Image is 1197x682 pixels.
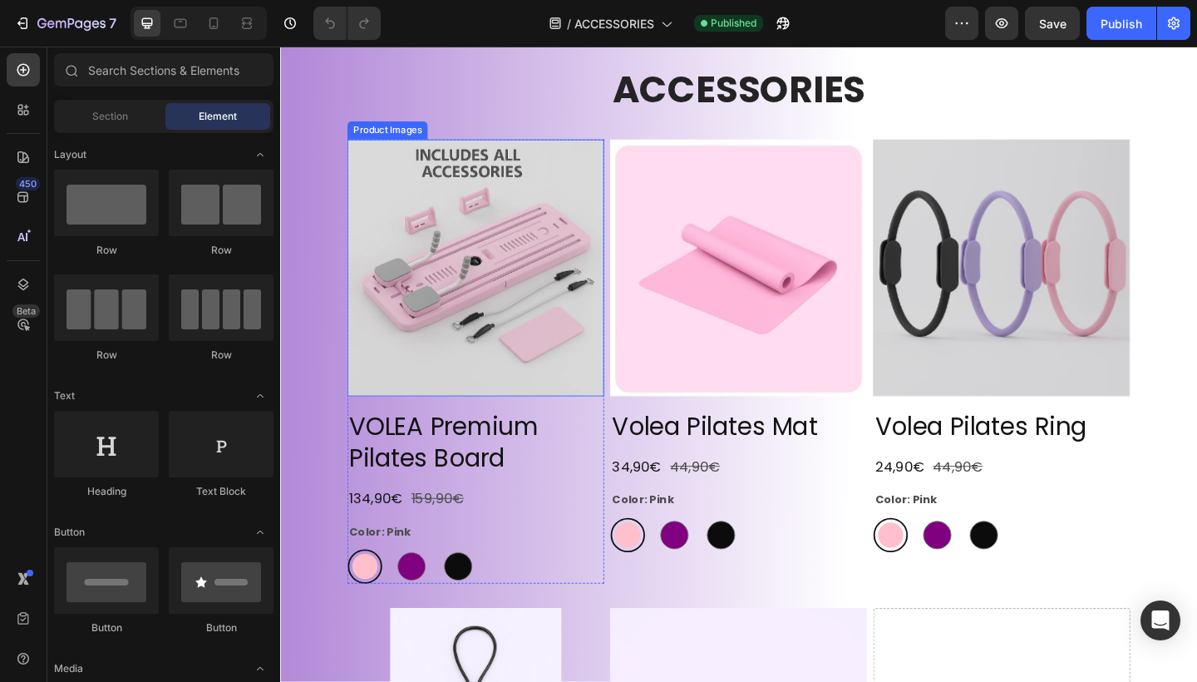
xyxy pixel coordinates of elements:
button: Publish [1086,7,1156,40]
a: VOLEA Premium Pilates Board [73,101,352,381]
input: Search Sections & Elements [54,53,273,86]
legend: Color: Pink [359,482,430,506]
span: Toggle open [247,519,273,546]
span: Media [54,661,83,676]
span: Toggle open [247,655,273,682]
button: Save [1025,7,1080,40]
div: 44,90€ [422,446,480,468]
div: Row [169,243,273,258]
span: ACCESSORIES [574,15,654,32]
div: 450 [16,177,40,190]
img: VOLEA PILATES RING [645,101,924,381]
span: Section [92,109,128,124]
h1: Volea Pilates Mat [359,394,638,432]
span: Text [54,388,75,403]
span: Save [1039,17,1066,31]
span: Published [711,16,756,31]
a: Volea Pilates Mat [359,101,638,381]
div: 34,90€ [359,446,416,468]
span: Layout [54,147,86,162]
p: 7 [109,13,116,33]
div: Heading [54,484,159,499]
h1: Volea Pilates Ring [645,394,924,432]
div: Beta [12,304,40,318]
div: Button [169,620,273,635]
div: Row [54,348,159,363]
span: Toggle open [247,141,273,168]
div: Text Block [169,484,273,499]
span: / [567,15,571,32]
div: Publish [1101,15,1142,32]
iframe: Design area [280,47,1197,682]
div: 134,90€ [73,481,134,503]
div: Undo/Redo [313,7,381,40]
h1: VOLEA Premium Pilates Board [73,394,352,467]
div: 159,90€ [140,481,201,503]
div: 44,90€ [708,446,766,468]
h2: ACCESSORIES [73,20,924,75]
span: Button [54,525,85,540]
span: Element [199,109,237,124]
img: VOLEA PILATES BOARD - PINK [73,101,352,381]
div: Row [54,243,159,258]
div: Row [169,348,273,363]
legend: Color: Pink [73,516,144,541]
div: 24,90€ [645,446,702,468]
div: Product Images [76,84,157,99]
button: 7 [7,7,124,40]
a: Volea Pilates Ring [645,101,924,381]
legend: Color: Pink [645,482,716,506]
span: Toggle open [247,383,273,409]
div: Button [54,620,159,635]
img: VOLEA PILATES MAT - PINK [359,101,638,381]
div: Open Intercom Messenger [1140,600,1180,640]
